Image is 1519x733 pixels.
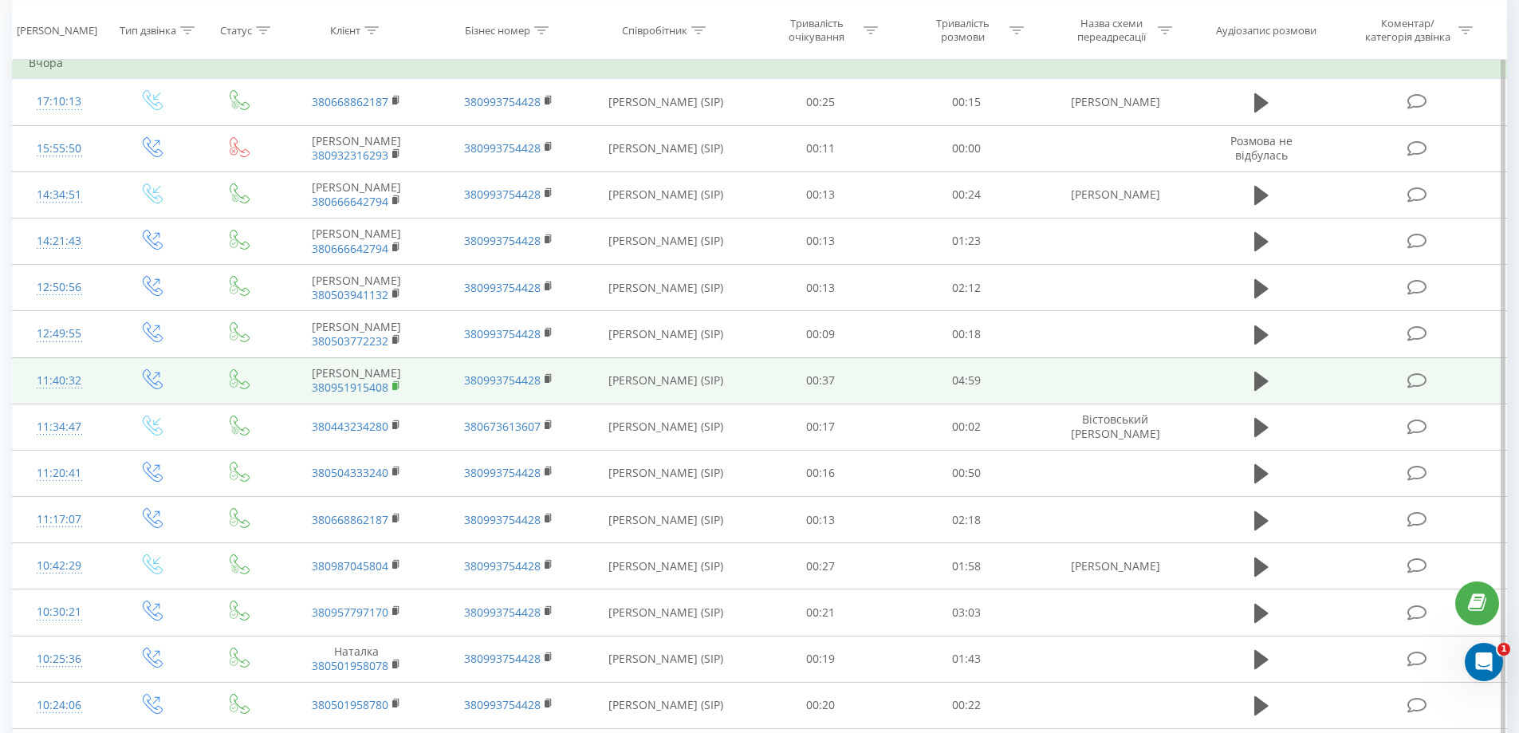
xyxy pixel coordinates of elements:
[774,17,860,44] div: Тривалість очікування
[312,658,388,673] a: 380501958078
[29,412,90,443] div: 11:34:47
[748,265,894,311] td: 00:13
[1039,171,1190,218] td: [PERSON_NAME]
[29,644,90,675] div: 10:25:36
[622,23,687,37] div: Співробітник
[29,550,90,581] div: 10:42:29
[584,125,748,171] td: [PERSON_NAME] (SIP)
[894,79,1040,125] td: 00:15
[894,543,1040,589] td: 01:58
[464,465,541,480] a: 380993754428
[894,450,1040,496] td: 00:50
[748,543,894,589] td: 00:27
[894,357,1040,404] td: 04:59
[29,504,90,535] div: 11:17:07
[465,23,530,37] div: Бізнес номер
[281,171,432,218] td: [PERSON_NAME]
[312,333,388,349] a: 380503772232
[748,171,894,218] td: 00:13
[312,380,388,395] a: 380951915408
[281,357,432,404] td: [PERSON_NAME]
[464,280,541,295] a: 380993754428
[464,372,541,388] a: 380993754428
[748,218,894,264] td: 00:13
[584,171,748,218] td: [PERSON_NAME] (SIP)
[894,589,1040,636] td: 03:03
[584,311,748,357] td: [PERSON_NAME] (SIP)
[312,287,388,302] a: 380503941132
[220,23,252,37] div: Статус
[464,140,541,156] a: 380993754428
[29,318,90,349] div: 12:49:55
[1216,23,1316,37] div: Аудіозапис розмови
[894,125,1040,171] td: 00:00
[894,218,1040,264] td: 01:23
[1039,543,1190,589] td: [PERSON_NAME]
[464,419,541,434] a: 380673613607
[312,148,388,163] a: 380932316293
[312,94,388,109] a: 380668862187
[748,589,894,636] td: 00:21
[29,179,90,211] div: 14:34:51
[748,311,894,357] td: 00:09
[312,697,388,712] a: 380501958780
[584,450,748,496] td: [PERSON_NAME] (SIP)
[584,636,748,682] td: [PERSON_NAME] (SIP)
[120,23,176,37] div: Тип дзвінка
[1361,17,1454,44] div: Коментар/категорія дзвінка
[894,682,1040,728] td: 00:22
[312,465,388,480] a: 380504333240
[894,404,1040,450] td: 00:02
[464,605,541,620] a: 380993754428
[312,558,388,573] a: 380987045804
[584,543,748,589] td: [PERSON_NAME] (SIP)
[312,241,388,256] a: 380666642794
[17,23,97,37] div: [PERSON_NAME]
[1465,643,1503,681] iframe: Intercom live chat
[894,311,1040,357] td: 00:18
[29,458,90,489] div: 11:20:41
[1497,643,1510,656] span: 1
[748,450,894,496] td: 00:16
[1230,133,1293,163] span: Розмова не відбулась
[13,47,1507,79] td: Вчора
[29,597,90,628] div: 10:30:21
[584,589,748,636] td: [PERSON_NAME] (SIP)
[464,94,541,109] a: 380993754428
[312,605,388,620] a: 380957797170
[312,194,388,209] a: 380666642794
[29,226,90,257] div: 14:21:43
[29,365,90,396] div: 11:40:32
[464,558,541,573] a: 380993754428
[1039,79,1190,125] td: [PERSON_NAME]
[1039,404,1190,450] td: Вістовський [PERSON_NAME]
[748,357,894,404] td: 00:37
[748,404,894,450] td: 00:17
[464,326,541,341] a: 380993754428
[281,218,432,264] td: [PERSON_NAME]
[281,125,432,171] td: [PERSON_NAME]
[920,17,1005,44] div: Тривалість розмови
[312,512,388,527] a: 380668862187
[29,690,90,721] div: 10:24:06
[281,636,432,682] td: Наталка
[894,265,1040,311] td: 02:12
[464,651,541,666] a: 380993754428
[894,171,1040,218] td: 00:24
[584,79,748,125] td: [PERSON_NAME] (SIP)
[29,133,90,164] div: 15:55:50
[748,682,894,728] td: 00:20
[29,272,90,303] div: 12:50:56
[748,497,894,543] td: 00:13
[584,404,748,450] td: [PERSON_NAME] (SIP)
[584,265,748,311] td: [PERSON_NAME] (SIP)
[330,23,360,37] div: Клієнт
[584,682,748,728] td: [PERSON_NAME] (SIP)
[584,497,748,543] td: [PERSON_NAME] (SIP)
[584,357,748,404] td: [PERSON_NAME] (SIP)
[281,311,432,357] td: [PERSON_NAME]
[312,419,388,434] a: 380443234280
[464,187,541,202] a: 380993754428
[464,697,541,712] a: 380993754428
[29,86,90,117] div: 17:10:13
